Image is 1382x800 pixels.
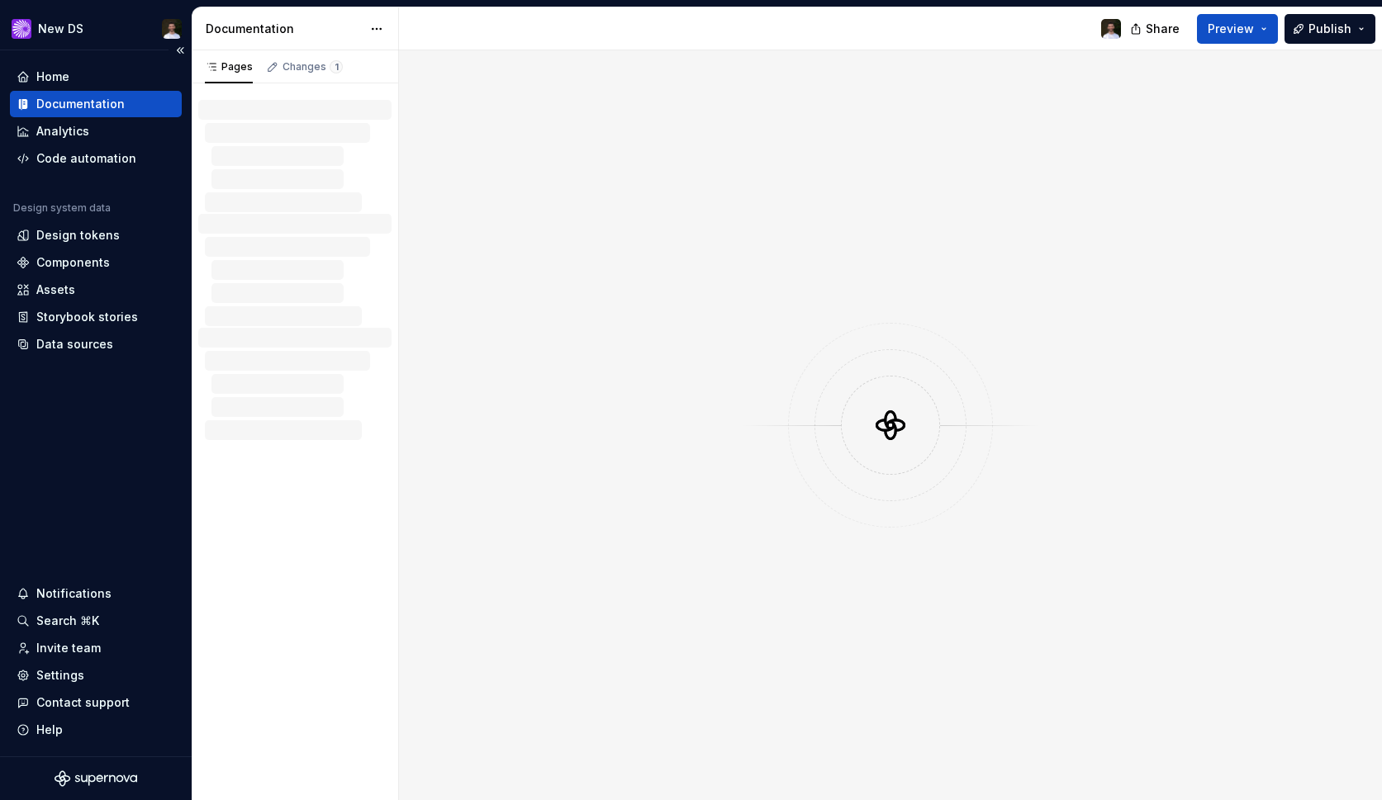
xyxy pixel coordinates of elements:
button: Contact support [10,689,182,716]
div: Analytics [36,123,89,140]
div: New DS [38,21,83,37]
div: Settings [36,667,84,684]
span: Preview [1208,21,1254,37]
div: Code automation [36,150,136,167]
a: Components [10,249,182,276]
div: Storybook stories [36,309,138,325]
div: Components [36,254,110,271]
a: Assets [10,277,182,303]
a: Storybook stories [10,304,182,330]
button: Notifications [10,580,182,607]
a: Data sources [10,331,182,357]
a: Analytics [10,118,182,144]
img: Tomas [1101,19,1121,39]
button: Share [1122,14,1190,44]
span: Share [1146,21,1180,37]
div: Pages [205,60,253,73]
div: Home [36,69,69,85]
div: Help [36,722,63,738]
a: Settings [10,662,182,689]
button: New DSTomas [3,11,188,46]
button: Collapse sidebar [169,39,192,62]
div: Documentation [206,21,362,37]
div: Documentation [36,96,125,112]
a: Invite team [10,635,182,661]
button: Preview [1197,14,1278,44]
div: Invite team [36,640,101,656]
div: Design system data [13,201,111,215]
span: 1 [330,60,343,73]
div: Search ⌘K [36,613,99,629]
a: Home [10,64,182,90]
img: ea0f8e8f-8665-44dd-b89f-33495d2eb5f1.png [12,19,31,39]
a: Design tokens [10,222,182,249]
span: Publish [1308,21,1351,37]
img: Tomas [162,19,182,39]
button: Help [10,717,182,743]
button: Publish [1285,14,1375,44]
div: Notifications [36,585,112,602]
svg: Supernova Logo [55,770,137,787]
div: Contact support [36,694,130,711]
button: Search ⌘K [10,608,182,634]
div: Design tokens [36,227,120,244]
div: Data sources [36,336,113,353]
a: Documentation [10,91,182,117]
a: Code automation [10,145,182,172]
div: Assets [36,282,75,298]
div: Changes [283,60,343,73]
